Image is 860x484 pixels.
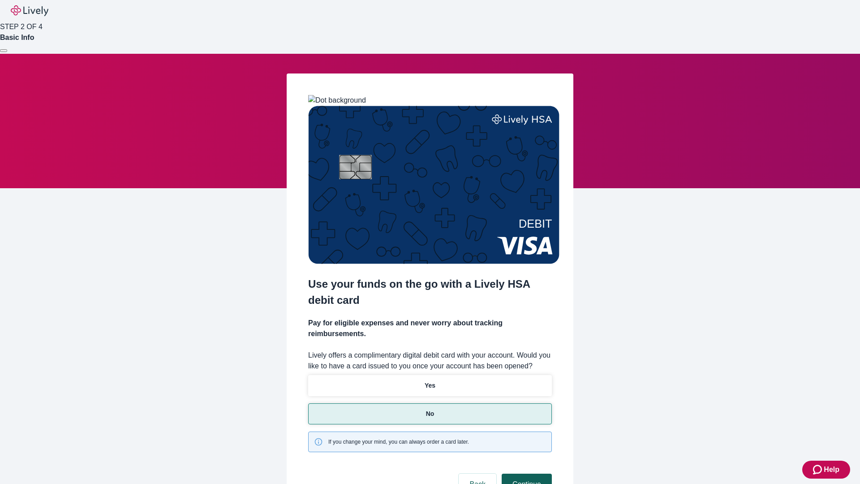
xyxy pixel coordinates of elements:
svg: Zendesk support icon [813,464,824,475]
img: Debit card [308,106,559,264]
p: Yes [425,381,435,390]
h4: Pay for eligible expenses and never worry about tracking reimbursements. [308,318,552,339]
img: Lively [11,5,48,16]
span: If you change your mind, you can always order a card later. [328,438,469,446]
label: Lively offers a complimentary digital debit card with your account. Would you like to have a card... [308,350,552,372]
h2: Use your funds on the go with a Lively HSA debit card [308,276,552,308]
button: No [308,403,552,424]
button: Yes [308,375,552,396]
button: Zendesk support iconHelp [802,461,850,479]
img: Dot background [308,95,366,106]
p: No [426,409,434,419]
span: Help [824,464,839,475]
